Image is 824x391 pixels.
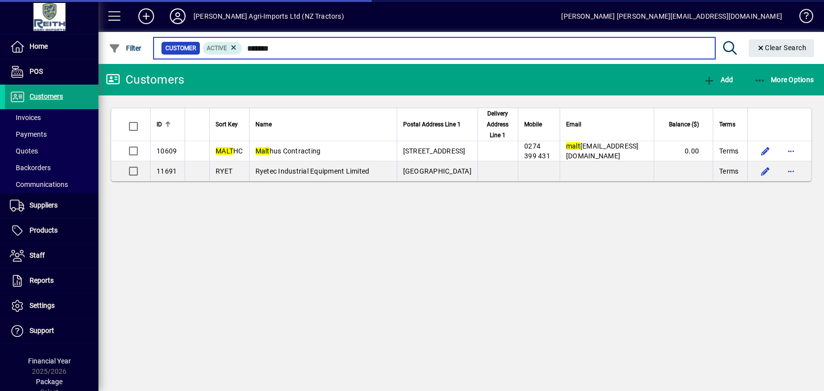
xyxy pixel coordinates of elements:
span: 11691 [157,167,177,175]
button: Edit [758,163,773,179]
div: Balance ($) [660,119,708,130]
div: Name [255,119,391,130]
span: Communications [10,180,68,188]
a: Payments [5,126,98,143]
span: Delivery Address Line 1 [484,108,512,141]
a: Products [5,218,98,243]
em: malt [566,142,580,150]
button: More options [783,163,799,179]
span: Ryetec Industrial Equipment Limited [255,167,370,175]
span: Customers [30,92,63,100]
span: Filter [109,44,142,52]
div: Email [566,119,648,130]
a: Knowledge Base [792,2,812,34]
button: More options [783,143,799,159]
a: Invoices [5,109,98,126]
a: Support [5,319,98,343]
a: Suppliers [5,193,98,218]
button: Clear [749,39,815,57]
a: Home [5,34,98,59]
span: Invoices [10,114,41,121]
span: Balance ($) [669,119,699,130]
em: Malt [255,147,270,155]
span: Home [30,42,48,50]
span: Clear Search [757,44,807,52]
span: Add [703,76,733,84]
button: Edit [758,143,773,159]
span: Mobile [524,119,542,130]
span: Payments [10,130,47,138]
button: More Options [752,71,817,89]
span: HC [216,147,243,155]
div: [PERSON_NAME] Agri-Imports Ltd (NZ Tractors) [193,8,344,24]
button: Add [701,71,735,89]
a: Settings [5,294,98,318]
span: Products [30,226,58,234]
span: Active [207,45,227,52]
td: 0.00 [654,141,713,161]
span: Support [30,327,54,334]
a: Communications [5,176,98,193]
span: Sort Key [216,119,238,130]
div: Customers [106,72,184,88]
a: Backorders [5,159,98,176]
span: More Options [754,76,814,84]
button: Filter [106,39,144,57]
a: Quotes [5,143,98,159]
span: Staff [30,251,45,259]
span: Settings [30,301,55,309]
span: 10609 [157,147,177,155]
span: Package [36,378,63,386]
span: Customer [165,43,196,53]
button: Profile [162,7,193,25]
span: [GEOGRAPHIC_DATA] [403,167,472,175]
span: RYET [216,167,232,175]
a: Staff [5,243,98,268]
span: Suppliers [30,201,58,209]
a: Reports [5,269,98,293]
span: Terms [719,119,735,130]
span: Backorders [10,164,51,172]
div: [PERSON_NAME] [PERSON_NAME][EMAIL_ADDRESS][DOMAIN_NAME] [561,8,782,24]
span: Financial Year [28,357,71,365]
span: Terms [719,146,738,156]
span: [EMAIL_ADDRESS][DOMAIN_NAME] [566,142,639,160]
span: ID [157,119,162,130]
span: Quotes [10,147,38,155]
span: Postal Address Line 1 [403,119,461,130]
span: Terms [719,166,738,176]
span: Reports [30,276,54,284]
a: POS [5,60,98,84]
span: Email [566,119,581,130]
span: hus Contracting [255,147,321,155]
em: MALT [216,147,233,155]
div: Mobile [524,119,554,130]
span: POS [30,67,43,75]
button: Add [130,7,162,25]
span: 0274 399 431 [524,142,550,160]
mat-chip: Activation Status: Active [203,42,242,55]
span: [STREET_ADDRESS] [403,147,466,155]
div: ID [157,119,179,130]
span: Name [255,119,272,130]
